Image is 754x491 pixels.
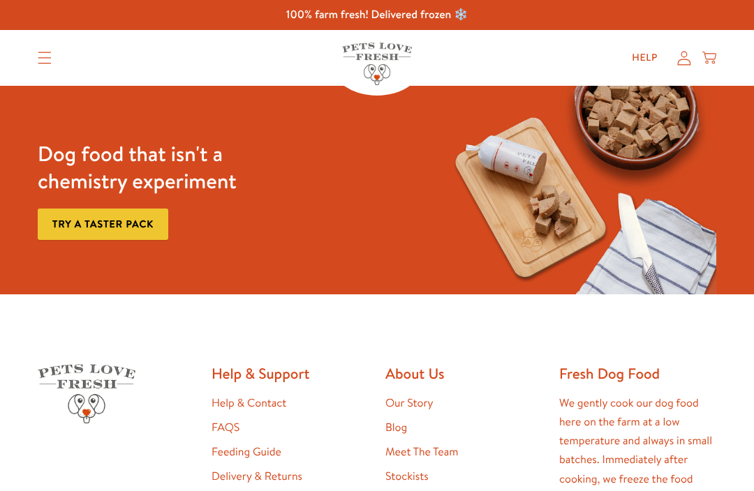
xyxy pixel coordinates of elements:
[621,44,669,72] a: Help
[385,444,458,460] a: Meet The Team
[27,40,63,75] summary: Translation missing: en.sections.header.menu
[212,395,286,411] a: Help & Contact
[385,395,434,411] a: Our Story
[342,43,412,85] img: Pets Love Fresh
[212,444,281,460] a: Feeding Guide
[385,364,542,383] h2: About Us
[559,364,716,383] h2: Fresh Dog Food
[385,469,429,484] a: Stockists
[38,140,314,195] h3: Dog food that isn't a chemistry experiment
[440,86,716,294] img: Fussy
[212,364,369,383] h2: Help & Support
[38,364,135,423] img: Pets Love Fresh
[212,469,302,484] a: Delivery & Returns
[212,420,239,435] a: FAQS
[385,420,407,435] a: Blog
[38,209,168,240] a: Try a taster pack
